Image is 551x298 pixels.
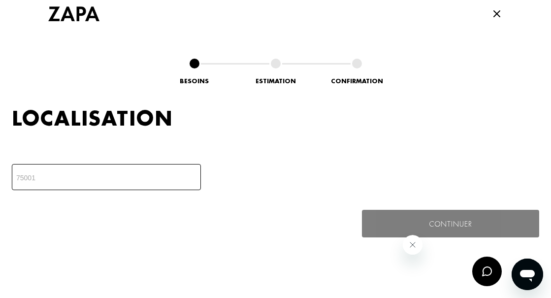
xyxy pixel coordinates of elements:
iframe: Bouton de lancement de la fenêtre de messagerie [512,259,543,290]
div: Besoins [145,78,244,84]
h2: Localisation [12,106,539,132]
div: Besoin d’une retouche ? avec un artisan [PERSON_NAME]. [382,206,541,229]
button: Continuer [362,210,539,237]
input: 75001 [12,164,201,190]
iframe: Fermer le message [403,235,422,255]
div: Confirmation [308,78,406,84]
img: Logo Zapa by Tilli [48,6,99,21]
div: Estimation [227,78,325,84]
div: Exprimez votre style avec cette robe courte qui conjugue finesse et modernité. Sa matière en [GEO... [382,56,541,238]
span: Bonjour. Vous avez besoin d’aide ? [6,7,125,15]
